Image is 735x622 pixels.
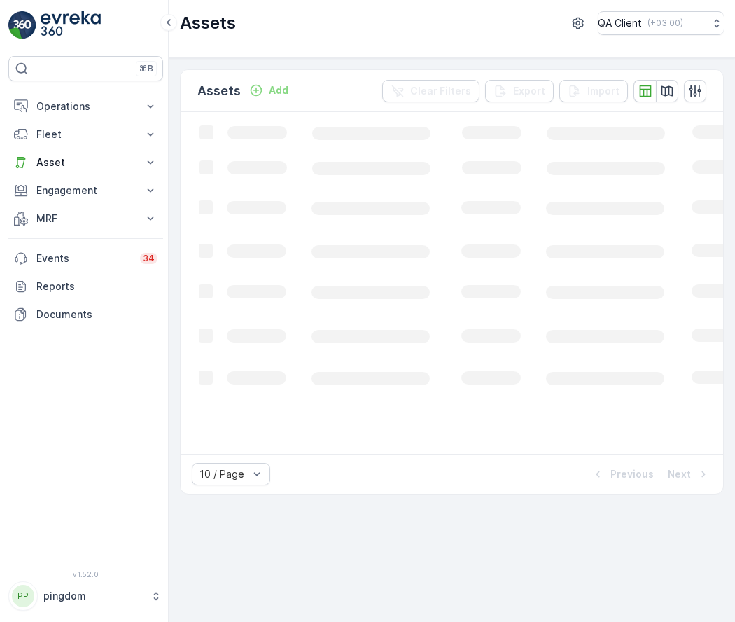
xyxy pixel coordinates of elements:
[36,127,135,141] p: Fleet
[513,84,545,98] p: Export
[485,80,554,102] button: Export
[139,63,153,74] p: ⌘B
[36,155,135,170] p: Asset
[668,467,691,481] p: Next
[8,300,163,329] a: Documents
[8,570,163,579] span: v 1.52.0
[36,212,135,226] p: MRF
[382,80,479,102] button: Clear Filters
[589,466,655,483] button: Previous
[8,92,163,120] button: Operations
[36,99,135,113] p: Operations
[587,84,619,98] p: Import
[8,272,163,300] a: Reports
[8,581,163,611] button: PPpingdom
[143,253,155,264] p: 34
[12,585,34,607] div: PP
[269,83,288,97] p: Add
[647,18,683,29] p: ( +03:00 )
[598,11,724,35] button: QA Client(+03:00)
[180,12,236,34] p: Assets
[36,279,157,293] p: Reports
[36,184,135,198] p: Engagement
[410,84,471,98] p: Clear Filters
[8,11,36,39] img: logo
[197,81,241,101] p: Assets
[598,16,642,30] p: QA Client
[559,80,628,102] button: Import
[8,120,163,148] button: Fleet
[43,589,143,603] p: pingdom
[610,467,654,481] p: Previous
[36,307,157,322] p: Documents
[8,177,163,205] button: Engagement
[8,148,163,177] button: Asset
[36,251,132,265] p: Events
[8,244,163,272] a: Events34
[8,205,163,233] button: MRF
[666,466,712,483] button: Next
[41,11,101,39] img: logo_light-DOdMpM7g.png
[244,82,294,99] button: Add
